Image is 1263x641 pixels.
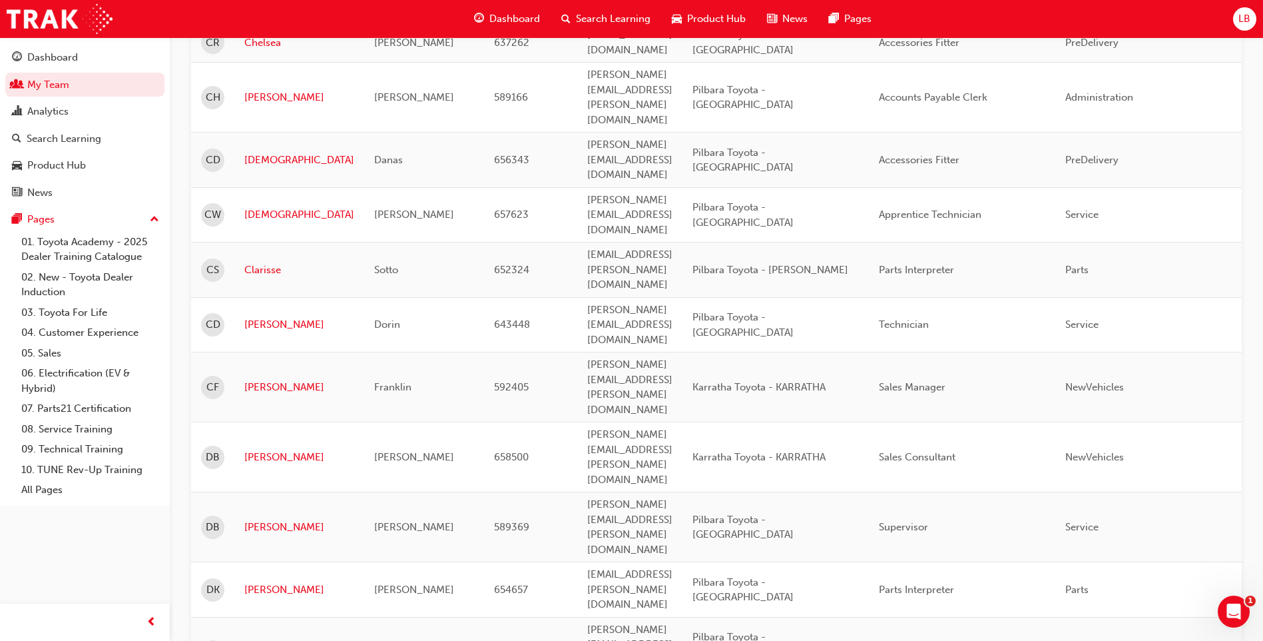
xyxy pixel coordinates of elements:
[5,45,164,70] a: Dashboard
[5,181,164,205] a: News
[587,498,672,556] span: [PERSON_NAME][EMAIL_ADDRESS][PERSON_NAME][DOMAIN_NAME]
[374,91,454,103] span: [PERSON_NAME]
[494,451,529,463] span: 658500
[374,209,454,221] span: [PERSON_NAME]
[374,319,400,330] span: Dorin
[206,450,220,465] span: DB
[16,232,164,267] a: 01. Toyota Academy - 2025 Dealer Training Catalogue
[204,207,221,223] span: CW
[146,614,156,631] span: prev-icon
[692,311,794,338] span: Pilbara Toyota - [GEOGRAPHIC_DATA]
[879,209,981,221] span: Apprentice Technician
[879,264,954,276] span: Parts Interpreter
[587,358,672,416] span: [PERSON_NAME][EMAIL_ADDRESS][PERSON_NAME][DOMAIN_NAME]
[879,154,959,166] span: Accessories Fitter
[244,207,354,223] a: [DEMOGRAPHIC_DATA]
[374,451,454,463] span: [PERSON_NAME]
[879,91,987,103] span: Accounts Payable Clerk
[374,154,403,166] span: Danas
[587,428,672,486] span: [PERSON_NAME][EMAIL_ADDRESS][PERSON_NAME][DOMAIN_NAME]
[692,451,826,463] span: Karratha Toyota - KARRATHA
[692,201,794,229] span: Pilbara Toyota - [GEOGRAPHIC_DATA]
[756,5,818,33] a: news-iconNews
[587,139,672,181] span: [PERSON_NAME][EMAIL_ADDRESS][DOMAIN_NAME]
[7,4,113,34] a: Trak
[206,380,219,395] span: CF
[879,319,929,330] span: Technician
[206,153,220,168] span: CD
[244,90,354,105] a: [PERSON_NAME]
[587,69,672,126] span: [PERSON_NAME][EMAIL_ADDRESS][PERSON_NAME][DOMAIN_NAME]
[692,264,848,276] span: Pilbara Toyota - [PERSON_NAME]
[587,249,672,291] span: [EMAIL_ADDRESS][PERSON_NAME][DOMAIN_NAME]
[244,35,354,51] a: Chelsea
[561,11,571,27] span: search-icon
[206,90,220,105] span: CH
[16,322,164,343] a: 04. Customer Experience
[672,11,682,27] span: car-icon
[27,212,55,227] div: Pages
[374,584,454,596] span: [PERSON_NAME]
[16,303,164,323] a: 03. Toyota For Life
[489,11,540,27] span: Dashboard
[27,131,101,147] div: Search Learning
[206,582,220,598] span: DK
[12,187,22,199] span: news-icon
[12,214,22,226] span: pages-icon
[12,133,21,145] span: search-icon
[244,520,354,535] a: [PERSON_NAME]
[12,160,22,172] span: car-icon
[879,521,928,533] span: Supervisor
[16,398,164,419] a: 07. Parts21 Certification
[27,50,78,65] div: Dashboard
[244,582,354,598] a: [PERSON_NAME]
[687,11,746,27] span: Product Hub
[551,5,661,33] a: search-iconSearch Learning
[661,5,756,33] a: car-iconProduct Hub
[244,153,354,168] a: [DEMOGRAPHIC_DATA]
[474,11,484,27] span: guage-icon
[576,11,650,27] span: Search Learning
[374,521,454,533] span: [PERSON_NAME]
[1065,264,1089,276] span: Parts
[1065,37,1119,49] span: PreDelivery
[1218,596,1250,628] iframe: Intercom live chat
[494,584,528,596] span: 654657
[1065,154,1119,166] span: PreDelivery
[692,576,794,604] span: Pilbara Toyota - [GEOGRAPHIC_DATA]
[1245,596,1256,606] span: 1
[587,568,672,610] span: [EMAIL_ADDRESS][PERSON_NAME][DOMAIN_NAME]
[587,304,672,346] span: [PERSON_NAME][EMAIL_ADDRESS][DOMAIN_NAME]
[16,460,164,480] a: 10. TUNE Rev-Up Training
[374,37,454,49] span: [PERSON_NAME]
[692,514,794,541] span: Pilbara Toyota - [GEOGRAPHIC_DATA]
[879,381,945,393] span: Sales Manager
[1238,11,1250,27] span: LB
[494,381,529,393] span: 592405
[27,158,86,173] div: Product Hub
[244,317,354,332] a: [PERSON_NAME]
[5,99,164,124] a: Analytics
[206,35,220,51] span: CR
[692,84,794,111] span: Pilbara Toyota - [GEOGRAPHIC_DATA]
[16,363,164,398] a: 06. Electrification (EV & Hybrid)
[244,263,354,278] a: Clarisse
[1065,521,1099,533] span: Service
[1065,91,1133,103] span: Administration
[494,264,529,276] span: 652324
[782,11,808,27] span: News
[494,209,529,221] span: 657623
[12,52,22,64] span: guage-icon
[494,521,529,533] span: 589369
[494,154,529,166] span: 656343
[244,380,354,395] a: [PERSON_NAME]
[244,450,354,465] a: [PERSON_NAME]
[1065,319,1099,330] span: Service
[879,37,959,49] span: Accessories Fitter
[374,381,411,393] span: Franklin
[150,211,159,229] span: up-icon
[844,11,872,27] span: Pages
[27,104,69,119] div: Analytics
[692,147,794,174] span: Pilbara Toyota - [GEOGRAPHIC_DATA]
[692,29,794,56] span: Pilbara Toyota - [GEOGRAPHIC_DATA]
